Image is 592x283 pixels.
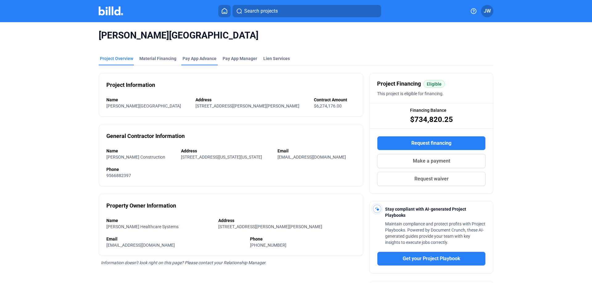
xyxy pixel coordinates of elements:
[181,148,272,154] div: Address
[139,55,176,62] div: Material Financing
[377,252,486,266] button: Get your Project Playbook
[195,97,308,103] div: Address
[244,7,278,15] span: Search projects
[410,107,446,113] span: Financing Balance
[100,55,133,62] div: Project Overview
[106,132,185,140] div: General Contractor Information
[218,224,322,229] span: [STREET_ADDRESS][PERSON_NAME][PERSON_NAME]
[106,97,189,103] div: Name
[106,166,356,172] div: Phone
[99,30,493,41] span: [PERSON_NAME][GEOGRAPHIC_DATA]
[106,236,244,242] div: Email
[106,81,155,89] div: Project Information
[223,55,257,62] span: Pay App Manager
[377,154,486,168] button: Make a payment
[263,55,290,62] div: Lien Services
[106,243,175,248] span: [EMAIL_ADDRESS][DOMAIN_NAME]
[106,217,212,224] div: Name
[314,97,356,103] div: Contract Amount
[377,91,444,96] span: This project is eligible for financing.
[106,173,131,178] span: 9566882397
[195,103,299,108] span: [STREET_ADDRESS][PERSON_NAME][PERSON_NAME]
[99,6,123,15] img: Billd Company Logo
[314,103,342,108] span: $6,274,176.00
[377,172,486,186] button: Request waiver
[250,236,356,242] div: Phone
[106,103,181,108] span: [PERSON_NAME][GEOGRAPHIC_DATA]
[183,55,216,62] div: Pay App Advance
[377,136,486,150] button: Request financing
[277,148,356,154] div: Email
[181,155,262,160] span: [STREET_ADDRESS][US_STATE][US_STATE]
[484,7,491,15] span: JW
[377,79,421,88] span: Project Financing
[106,155,165,160] span: [PERSON_NAME] Construction
[403,255,460,262] span: Get your Project Playbook
[106,201,176,210] div: Property Owner Information
[232,5,381,17] button: Search projects
[410,115,453,124] span: $734,820.25
[218,217,356,224] div: Address
[106,148,175,154] div: Name
[414,175,449,183] span: Request waiver
[385,221,485,245] span: Maintain compliance and protect profits with Project Playbooks. Powered by Document Crunch, these...
[411,139,451,147] span: Request financing
[250,243,286,248] span: [PHONE_NUMBER]
[481,5,493,17] button: JW
[385,207,466,218] span: Stay compliant with AI-generated Project Playbooks
[277,155,346,160] span: [EMAIL_ADDRESS][DOMAIN_NAME]
[101,260,266,265] span: Information doesn’t look right on this page? Please contact your Relationship Manager.
[106,224,179,229] span: [PERSON_NAME] Healthcare Systems
[413,157,450,165] span: Make a payment
[423,80,445,88] mat-chip: Eligible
